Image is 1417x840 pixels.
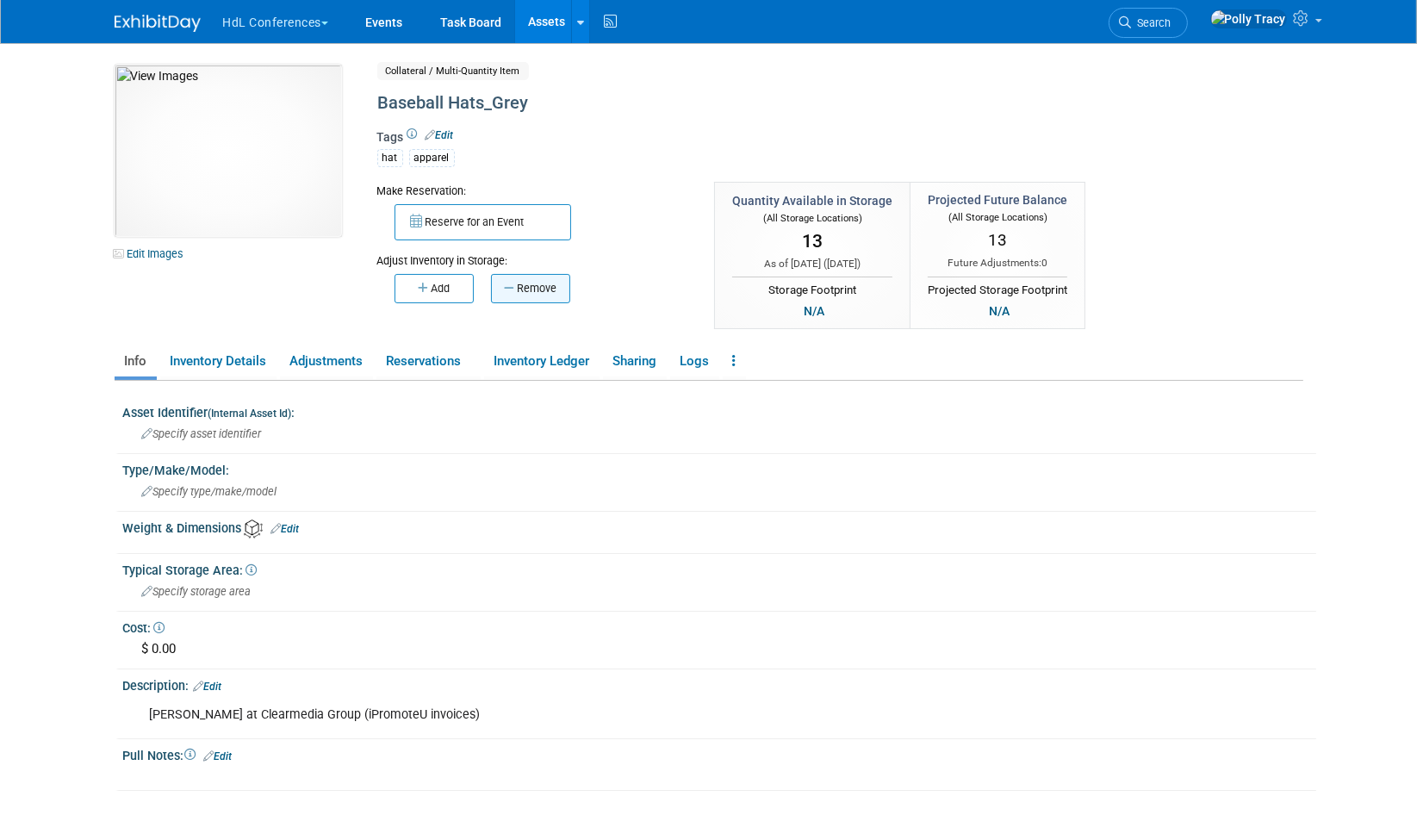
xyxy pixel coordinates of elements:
a: Edit [194,681,222,693]
span: 13 [988,230,1007,250]
span: Collateral / Multi-Quantity Item [377,62,529,80]
div: Future Adjustments: [928,256,1067,271]
a: Logs [670,346,719,376]
div: (All Storage Locations) [928,208,1067,225]
a: Reservations [376,346,481,376]
span: [DATE] [827,258,857,270]
div: Baseball Hats_Grey [372,88,1161,119]
div: As of [DATE] ( ) [732,257,892,271]
div: Pull Notes: [123,743,1316,765]
button: Reserve for an Event [395,204,571,240]
a: Inventory Ledger [484,346,600,376]
span: 13 [802,231,823,252]
div: Description: [123,673,1316,695]
div: Projected Storage Footprint [928,277,1067,299]
small: (Internal Asset Id) [208,408,292,420]
div: N/A [799,302,830,320]
div: Tags [377,128,1161,178]
img: ExhibitDay [115,15,201,32]
div: $ 0.00 [136,636,1303,663]
div: Make Reservation: [377,182,689,199]
a: Adjustments [280,346,373,376]
a: Edit Images [115,243,191,264]
div: hat [377,149,403,167]
a: Sharing [603,346,667,376]
span: Search [1132,16,1172,29]
div: [PERSON_NAME] at Clearmedia Group (iPromoteU invoices) [138,698,1091,732]
img: Asset Weight and Dimensions [244,520,263,538]
span: Specify asset identifier [142,427,262,440]
div: Storage Footprint [732,277,892,299]
div: apparel [409,149,455,167]
button: Remove [491,274,570,303]
div: Projected Future Balance [928,191,1067,208]
a: Edit [271,523,300,535]
a: Info [115,346,157,376]
a: Inventory Details [160,346,277,376]
a: Search [1109,8,1188,38]
span: Typical Storage Area: [123,563,258,577]
div: Adjust Inventory in Storage: [377,240,689,269]
div: N/A [984,302,1015,320]
img: View Images [115,65,342,237]
span: Specify storage area [142,585,252,598]
div: Asset Identifier : [123,400,1316,421]
span: Specify type/make/model [142,485,277,498]
div: (All Storage Locations) [732,209,892,226]
button: Add [395,274,474,303]
div: Type/Make/Model: [123,457,1316,479]
div: Weight & Dimensions [123,515,1316,538]
div: Quantity Available in Storage [732,192,892,209]
span: 0 [1041,257,1047,269]
a: Edit [426,129,454,141]
a: Edit [204,750,233,762]
div: Cost: [123,615,1316,637]
img: Polly Tracy [1210,9,1287,28]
